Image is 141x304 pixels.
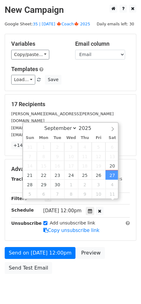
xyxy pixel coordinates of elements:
span: September 7, 2025 [23,152,37,161]
span: October 6, 2025 [37,189,51,198]
span: September 13, 2025 [105,152,119,161]
a: 35 | [DATE] 🍁Coach🍁 2025 [33,22,90,26]
span: September 18, 2025 [78,161,92,170]
span: Sat [105,136,119,140]
a: +14 more [11,142,37,149]
span: September 28, 2025 [23,180,37,189]
label: UTM Codes [98,176,122,182]
span: September 15, 2025 [37,161,51,170]
input: Year [77,125,100,131]
span: Thu [78,136,92,140]
a: Copy/paste... [11,50,49,59]
span: September 2, 2025 [51,142,64,152]
span: September 1, 2025 [37,142,51,152]
span: Fri [92,136,105,140]
h2: New Campaign [5,5,136,15]
a: Copy unsubscribe link [43,228,100,233]
a: Load... [11,75,35,85]
small: [EMAIL_ADDRESS][DOMAIN_NAME] [11,132,81,137]
span: September 27, 2025 [105,170,119,180]
span: September 4, 2025 [78,142,92,152]
span: October 10, 2025 [92,189,105,198]
span: September 3, 2025 [64,142,78,152]
span: September 26, 2025 [92,170,105,180]
span: September 10, 2025 [64,152,78,161]
a: Templates [11,66,38,72]
span: September 23, 2025 [51,170,64,180]
span: Tue [51,136,64,140]
span: September 22, 2025 [37,170,51,180]
span: August 31, 2025 [23,142,37,152]
span: September 19, 2025 [92,161,105,170]
strong: Filters [11,196,27,201]
span: October 3, 2025 [92,180,105,189]
a: Send Test Email [5,262,52,274]
span: September 21, 2025 [23,170,37,180]
a: Send on [DATE] 12:00pm [5,247,75,259]
span: September 16, 2025 [51,161,64,170]
span: September 17, 2025 [64,161,78,170]
span: September 11, 2025 [78,152,92,161]
span: October 5, 2025 [23,189,37,198]
span: October 4, 2025 [105,180,119,189]
strong: Schedule [11,208,34,213]
label: Add unsubscribe link [50,220,95,226]
span: October 9, 2025 [78,189,92,198]
h5: Advanced [11,166,130,173]
small: [EMAIL_ADDRESS][DOMAIN_NAME] [11,126,81,130]
span: Mon [37,136,51,140]
span: September 20, 2025 [105,161,119,170]
small: [PERSON_NAME][EMAIL_ADDRESS][PERSON_NAME][DOMAIN_NAME] [11,111,114,123]
span: September 29, 2025 [37,180,51,189]
span: Wed [64,136,78,140]
span: October 11, 2025 [105,189,119,198]
strong: Tracking [11,177,32,182]
span: Daily emails left: 30 [95,21,136,28]
span: September 9, 2025 [51,152,64,161]
h5: Variables [11,40,66,47]
h5: 17 Recipients [11,101,130,108]
span: October 2, 2025 [78,180,92,189]
span: October 1, 2025 [64,180,78,189]
a: Daily emails left: 30 [95,22,136,26]
span: October 7, 2025 [51,189,64,198]
span: September 24, 2025 [64,170,78,180]
button: Save [45,75,61,85]
span: September 12, 2025 [92,152,105,161]
span: Sun [23,136,37,140]
iframe: Chat Widget [110,274,141,304]
strong: Unsubscribe [11,221,42,226]
a: Preview [77,247,105,259]
small: Google Sheet: [5,22,90,26]
span: [DATE] 12:00pm [43,208,82,214]
span: October 8, 2025 [64,189,78,198]
span: September 5, 2025 [92,142,105,152]
h5: Email column [75,40,130,47]
span: September 25, 2025 [78,170,92,180]
span: September 30, 2025 [51,180,64,189]
span: September 14, 2025 [23,161,37,170]
span: September 6, 2025 [105,142,119,152]
span: September 8, 2025 [37,152,51,161]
